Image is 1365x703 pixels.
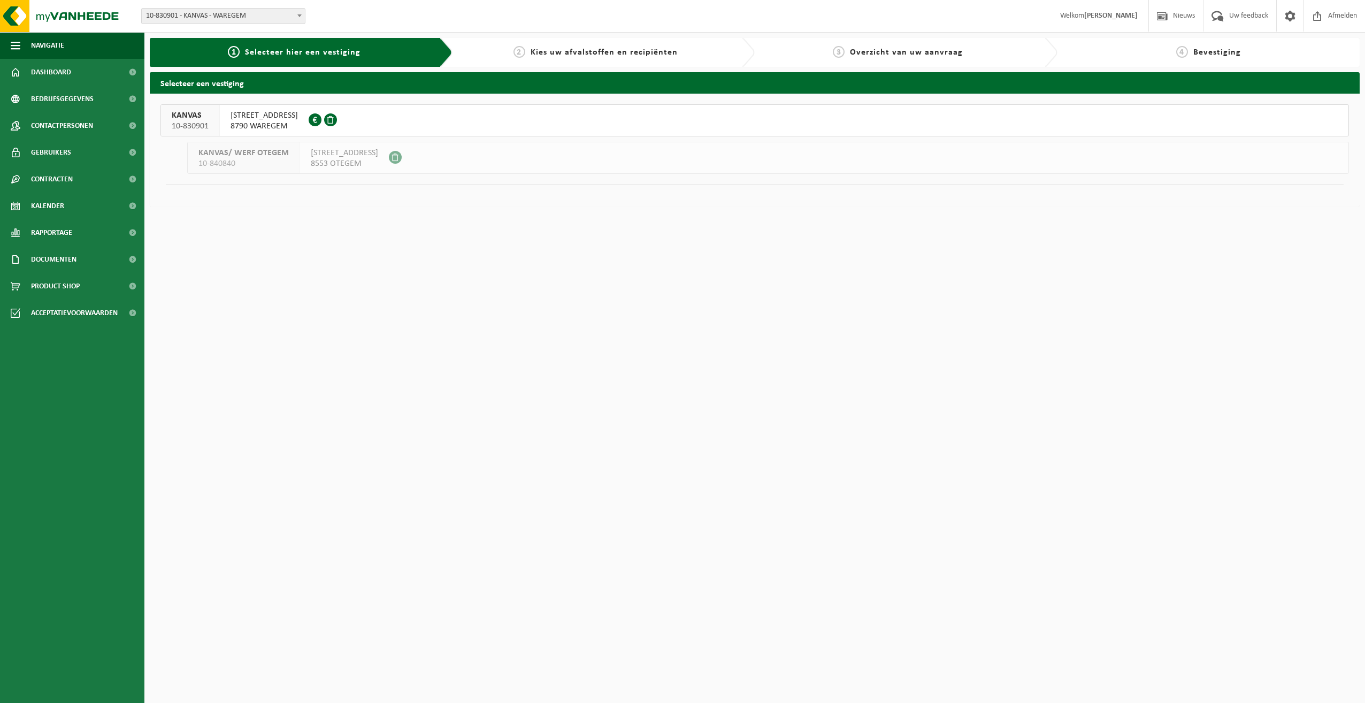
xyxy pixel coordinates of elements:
[31,300,118,326] span: Acceptatievoorwaarden
[231,110,298,121] span: [STREET_ADDRESS]
[31,166,73,193] span: Contracten
[1084,12,1138,20] strong: [PERSON_NAME]
[531,48,678,57] span: Kies uw afvalstoffen en recipiënten
[1193,48,1241,57] span: Bevestiging
[311,148,378,158] span: [STREET_ADDRESS]
[172,121,209,132] span: 10-830901
[172,110,209,121] span: KANVAS
[231,121,298,132] span: 8790 WAREGEM
[1176,46,1188,58] span: 4
[150,72,1360,93] h2: Selecteer een vestiging
[198,158,289,169] span: 10-840840
[228,46,240,58] span: 1
[513,46,525,58] span: 2
[850,48,963,57] span: Overzicht van uw aanvraag
[311,158,378,169] span: 8553 OTEGEM
[142,9,305,24] span: 10-830901 - KANVAS - WAREGEM
[31,219,72,246] span: Rapportage
[31,86,94,112] span: Bedrijfsgegevens
[245,48,361,57] span: Selecteer hier een vestiging
[833,46,845,58] span: 3
[31,112,93,139] span: Contactpersonen
[160,104,1349,136] button: KANVAS 10-830901 [STREET_ADDRESS]8790 WAREGEM
[198,148,289,158] span: KANVAS/ WERF OTEGEM
[31,246,76,273] span: Documenten
[31,32,64,59] span: Navigatie
[141,8,305,24] span: 10-830901 - KANVAS - WAREGEM
[31,193,64,219] span: Kalender
[31,59,71,86] span: Dashboard
[31,273,80,300] span: Product Shop
[31,139,71,166] span: Gebruikers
